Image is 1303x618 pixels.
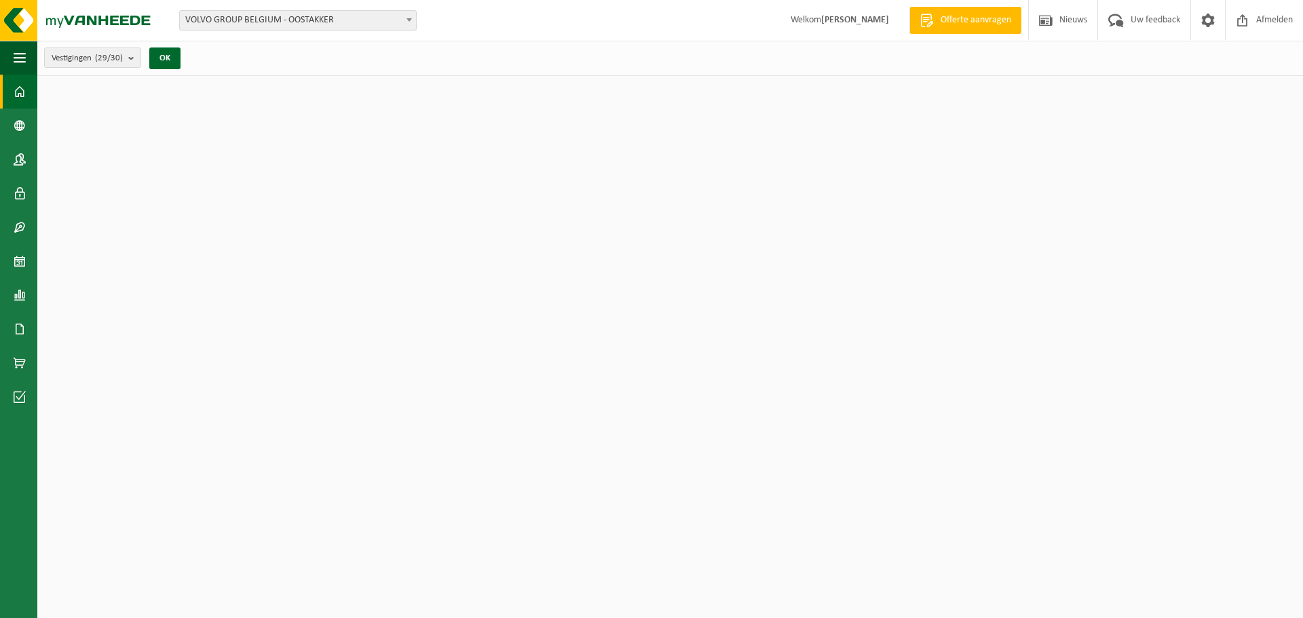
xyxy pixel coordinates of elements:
span: Vestigingen [52,48,123,69]
span: VOLVO GROUP BELGIUM - OOSTAKKER [179,10,417,31]
span: VOLVO GROUP BELGIUM - OOSTAKKER [180,11,416,30]
a: Offerte aanvragen [909,7,1021,34]
button: Vestigingen(29/30) [44,47,141,68]
button: OK [149,47,181,69]
span: Offerte aanvragen [937,14,1015,27]
strong: [PERSON_NAME] [821,15,889,25]
count: (29/30) [95,54,123,62]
